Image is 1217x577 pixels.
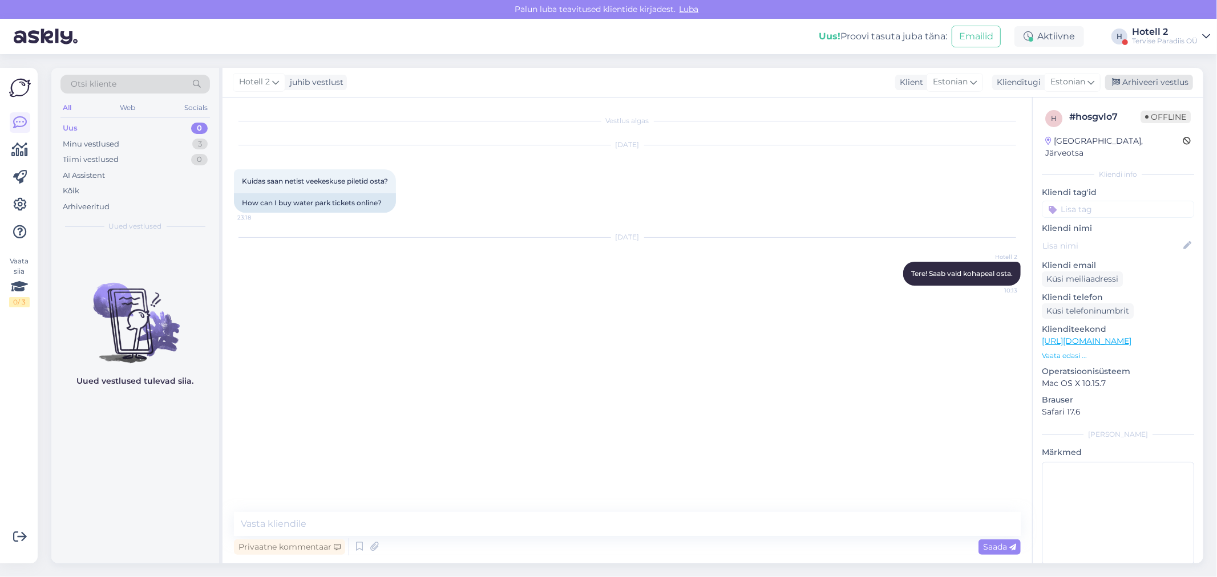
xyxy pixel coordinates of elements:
[819,30,947,43] div: Proovi tasuta juba täna:
[63,139,119,150] div: Minu vestlused
[983,542,1016,552] span: Saada
[9,77,31,99] img: Askly Logo
[1042,169,1194,180] div: Kliendi info
[975,253,1017,261] span: Hotell 2
[60,100,74,115] div: All
[1042,394,1194,406] p: Brauser
[1042,429,1194,440] div: [PERSON_NAME]
[1042,377,1194,389] p: Mac OS X 10.15.7
[234,232,1021,242] div: [DATE]
[1042,201,1194,218] input: Lisa tag
[1014,26,1084,47] div: Aktiivne
[1132,27,1210,46] a: Hotell 2Tervise Paradiis OÜ
[71,78,116,90] span: Otsi kliente
[992,76,1041,88] div: Klienditugi
[242,177,388,185] span: Kuidas saan netist veekeskuse piletid osta?
[1051,114,1057,123] span: h
[1042,365,1194,377] p: Operatsioonisüsteem
[234,539,345,555] div: Privaatne kommentaar
[1042,406,1194,418] p: Safari 17.6
[234,140,1021,150] div: [DATE]
[77,375,194,387] p: Uued vestlused tulevad siia.
[63,123,78,134] div: Uus
[9,256,30,307] div: Vaata siia
[1042,259,1194,271] p: Kliendi email
[911,269,1013,278] span: Tere! Saab vaid kohapeal osta.
[118,100,138,115] div: Web
[285,76,343,88] div: juhib vestlust
[63,154,119,165] div: Tiimi vestlused
[975,286,1017,295] span: 10:13
[676,4,702,14] span: Luba
[1042,351,1194,361] p: Vaata edasi ...
[191,154,208,165] div: 0
[237,213,280,222] span: 23:18
[1042,446,1194,458] p: Märkmed
[63,170,105,181] div: AI Assistent
[1042,323,1194,335] p: Klienditeekond
[1141,111,1191,123] span: Offline
[1042,336,1131,346] a: [URL][DOMAIN_NAME]
[63,185,79,197] div: Kõik
[1050,76,1085,88] span: Estonian
[192,139,208,150] div: 3
[819,31,840,42] b: Uus!
[239,76,270,88] span: Hotell 2
[933,76,968,88] span: Estonian
[1111,29,1127,44] div: H
[952,26,1001,47] button: Emailid
[109,221,162,231] span: Uued vestlused
[1132,36,1198,46] div: Tervise Paradiis OÜ
[1042,222,1194,234] p: Kliendi nimi
[1042,291,1194,303] p: Kliendi telefon
[182,100,210,115] div: Socials
[1132,27,1198,36] div: Hotell 2
[895,76,923,88] div: Klient
[1042,303,1134,319] div: Küsi telefoninumbrit
[1105,75,1193,90] div: Arhiveeri vestlus
[191,123,208,134] div: 0
[234,116,1021,126] div: Vestlus algas
[1045,135,1183,159] div: [GEOGRAPHIC_DATA], Järveotsa
[234,193,396,213] div: How can I buy water park tickets online?
[1042,239,1181,252] input: Lisa nimi
[1042,186,1194,198] p: Kliendi tag'id
[63,201,110,213] div: Arhiveeritud
[1042,271,1123,287] div: Küsi meiliaadressi
[9,297,30,307] div: 0 / 3
[1069,110,1141,124] div: # hosgvlo7
[51,262,219,365] img: No chats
